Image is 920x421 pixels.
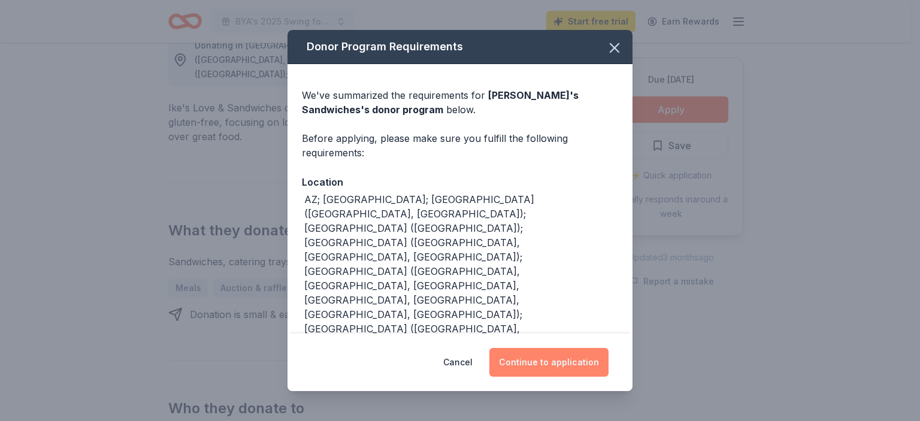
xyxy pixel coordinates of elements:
[489,348,609,377] button: Continue to application
[302,131,618,160] div: Before applying, please make sure you fulfill the following requirements:
[287,30,632,64] div: Donor Program Requirements
[304,192,618,350] div: AZ; [GEOGRAPHIC_DATA]; [GEOGRAPHIC_DATA] ([GEOGRAPHIC_DATA], [GEOGRAPHIC_DATA]); [GEOGRAPHIC_DATA...
[443,348,473,377] button: Cancel
[302,174,618,190] div: Location
[302,88,618,117] div: We've summarized the requirements for below.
